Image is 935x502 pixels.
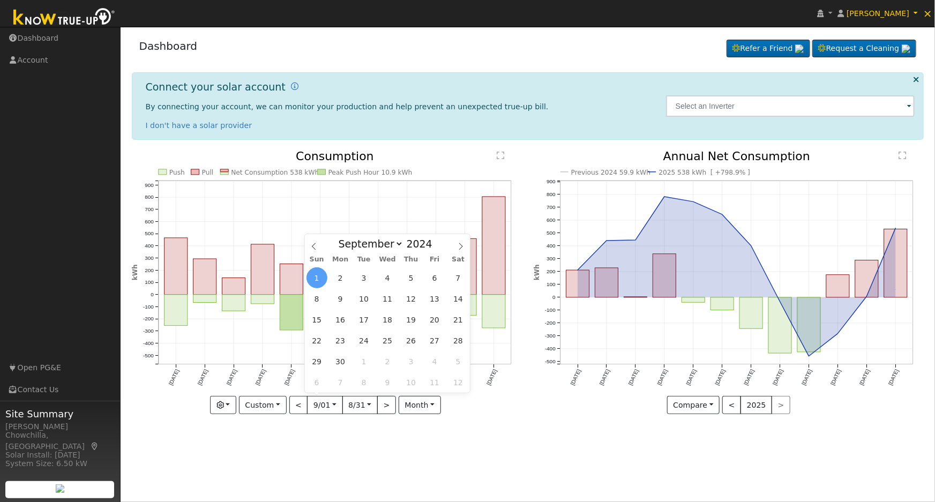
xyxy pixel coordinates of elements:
circle: onclick="" [749,244,753,248]
rect: onclick="" [624,297,647,298]
rect: onclick="" [797,298,820,353]
text: [DATE] [743,369,756,386]
text: 300 [145,256,154,261]
rect: onclick="" [453,295,476,316]
img: retrieve [902,44,910,53]
text: [DATE] [570,369,582,386]
a: Refer a Friend [727,40,810,58]
text: kWh [533,265,541,281]
text: [DATE] [801,369,813,386]
circle: onclick="" [662,194,667,199]
a: Dashboard [139,40,198,53]
text: [DATE] [859,369,871,386]
span: September 2, 2024 [330,267,351,288]
span: September 25, 2024 [377,330,398,351]
button: < [289,396,308,414]
a: Request a Cleaning [812,40,916,58]
span: [PERSON_NAME] [847,9,909,18]
text: [DATE] [888,369,900,386]
div: Chowchilla, [GEOGRAPHIC_DATA] [5,430,115,452]
img: retrieve [795,44,804,53]
text: 100 [547,282,556,288]
span: September 30, 2024 [330,351,351,372]
rect: onclick="" [251,244,274,295]
img: Know True-Up [8,6,121,30]
rect: onclick="" [222,295,245,311]
text: -300 [143,328,154,334]
circle: onclick="" [691,200,695,204]
text: Pull [201,169,213,176]
span: Thu [399,256,423,263]
span: October 11, 2024 [424,372,445,393]
text: [DATE] [714,369,727,386]
span: September 21, 2024 [448,309,469,330]
span: October 7, 2024 [330,372,351,393]
text: [DATE] [283,369,296,386]
text: -500 [143,353,154,358]
text: 300 [547,256,556,262]
text: [DATE] [772,369,784,386]
rect: onclick="" [251,295,274,304]
span: September 28, 2024 [448,330,469,351]
rect: onclick="" [768,298,791,354]
span: September 24, 2024 [354,330,375,351]
text: 2025 538 kWh [ +798.9% ] [659,169,750,176]
text: 100 [145,280,154,286]
text: 900 [547,179,556,185]
button: 8/31 [342,396,378,414]
rect: onclick="" [280,264,303,295]
text:  [497,151,504,160]
text: -100 [143,304,154,310]
a: Map [90,442,100,451]
text: -300 [545,333,556,339]
text: 200 [547,269,556,275]
span: October 2, 2024 [377,351,398,372]
text: Consumption [296,149,374,163]
text: 800 [145,194,154,200]
rect: onclick="" [164,295,187,326]
span: September 23, 2024 [330,330,351,351]
text: 500 [145,231,154,237]
text: 700 [547,205,556,211]
rect: onclick="" [653,254,676,297]
rect: onclick="" [682,298,705,303]
text: 0 [151,292,154,298]
span: September 5, 2024 [401,267,422,288]
select: Month [333,237,403,250]
rect: onclick="" [222,278,245,295]
rect: onclick="" [280,295,303,331]
input: Select an Inverter [666,95,915,117]
span: September 10, 2024 [354,288,375,309]
span: September 6, 2024 [424,267,445,288]
text: kWh [131,265,139,281]
button: < [722,396,741,414]
span: October 9, 2024 [377,372,398,393]
circle: onclick="" [865,295,869,299]
rect: onclick="" [710,298,734,311]
span: September 27, 2024 [424,330,445,351]
span: September 20, 2024 [424,309,445,330]
text: [DATE] [627,369,640,386]
span: September 18, 2024 [377,309,398,330]
circle: onclick="" [604,239,609,243]
a: I don't have a solar provider [146,121,252,130]
text: 600 [145,219,154,224]
rect: onclick="" [595,268,618,298]
circle: onclick="" [633,238,638,243]
span: September 14, 2024 [448,288,469,309]
text: 0 [552,295,556,301]
text: -500 [545,359,556,365]
span: Sat [446,256,470,263]
span: Site Summary [5,407,115,421]
span: September 4, 2024 [377,267,398,288]
button: month [399,396,441,414]
rect: onclick="" [164,238,187,295]
text:  [899,151,906,160]
span: Tue [352,256,376,263]
text: 600 [547,218,556,223]
span: By connecting your account, we can monitor your production and help prevent an unexpected true-up... [146,102,549,111]
rect: onclick="" [482,295,505,328]
span: September 13, 2024 [424,288,445,309]
span: September 26, 2024 [401,330,422,351]
span: October 10, 2024 [401,372,422,393]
